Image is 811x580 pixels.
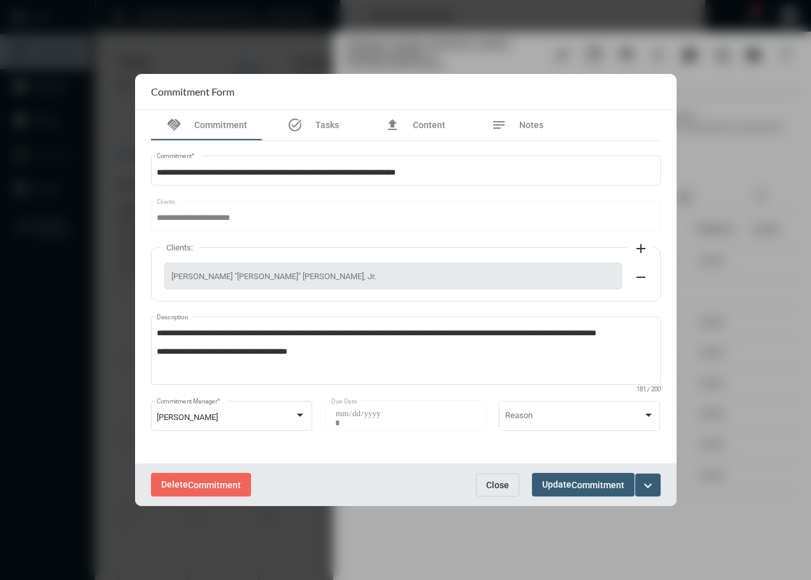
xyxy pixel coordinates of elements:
span: Commitment [188,480,241,490]
label: Clients: [160,243,199,252]
button: Close [476,474,519,497]
span: [PERSON_NAME] "[PERSON_NAME]" [PERSON_NAME], Jr. [171,272,615,281]
mat-icon: expand_more [640,478,656,493]
span: Commitment [571,480,624,490]
span: Close [486,480,509,490]
span: Tasks [315,120,339,130]
span: Commitment [194,120,247,130]
mat-hint: 181 / 200 [636,386,661,393]
button: DeleteCommitment [151,473,251,497]
button: UpdateCommitment [532,473,635,497]
span: Notes [519,120,543,130]
mat-icon: task_alt [287,117,303,133]
span: Content [413,120,445,130]
span: [PERSON_NAME] [157,412,218,422]
mat-icon: add [633,241,649,256]
mat-icon: file_upload [385,117,400,133]
mat-icon: handshake [166,117,182,133]
mat-icon: notes [491,117,506,133]
span: Delete [161,479,241,489]
mat-icon: remove [633,270,649,285]
h2: Commitment Form [151,85,234,98]
span: Update [542,479,624,489]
